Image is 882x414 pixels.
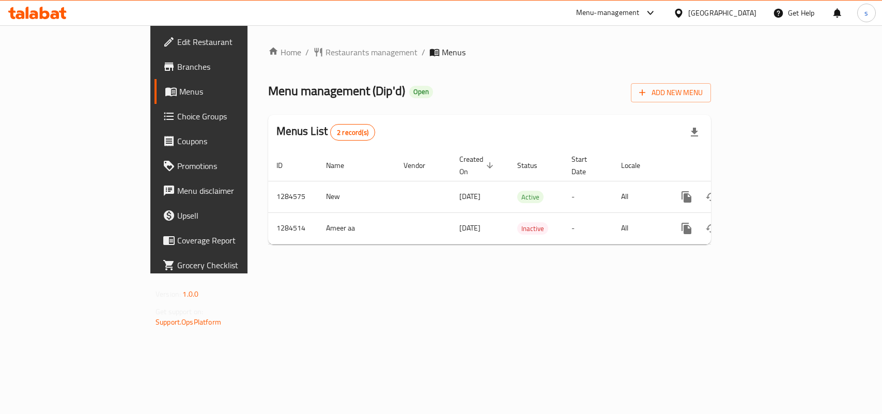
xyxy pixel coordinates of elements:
[177,185,289,197] span: Menu disclaimer
[179,85,289,98] span: Menus
[422,46,425,58] li: /
[459,190,481,203] span: [DATE]
[459,221,481,235] span: [DATE]
[154,79,298,104] a: Menus
[674,185,699,209] button: more
[699,216,724,241] button: Change Status
[276,124,375,141] h2: Menus List
[268,46,711,58] nav: breadcrumb
[154,54,298,79] a: Branches
[156,315,221,329] a: Support.OpsPlatform
[576,7,640,19] div: Menu-management
[517,191,544,203] span: Active
[318,181,395,212] td: New
[330,124,375,141] div: Total records count
[177,209,289,222] span: Upsell
[154,104,298,129] a: Choice Groups
[613,212,666,244] td: All
[409,86,433,98] div: Open
[517,159,551,172] span: Status
[682,120,707,145] div: Export file
[268,150,782,244] table: enhanced table
[305,46,309,58] li: /
[177,60,289,73] span: Branches
[276,159,296,172] span: ID
[177,110,289,122] span: Choice Groups
[688,7,756,19] div: [GEOGRAPHIC_DATA]
[154,129,298,154] a: Coupons
[674,216,699,241] button: more
[154,154,298,178] a: Promotions
[517,223,548,235] span: Inactive
[631,83,711,102] button: Add New Menu
[563,212,613,244] td: -
[177,259,289,271] span: Grocery Checklist
[864,7,868,19] span: s
[154,253,298,278] a: Grocery Checklist
[268,79,405,102] span: Menu management ( Dip'd )
[182,287,198,301] span: 1.0.0
[517,222,548,235] div: Inactive
[154,228,298,253] a: Coverage Report
[177,135,289,147] span: Coupons
[613,181,666,212] td: All
[459,153,497,178] span: Created On
[326,159,358,172] span: Name
[154,178,298,203] a: Menu disclaimer
[177,234,289,247] span: Coverage Report
[177,160,289,172] span: Promotions
[442,46,466,58] span: Menus
[699,185,724,209] button: Change Status
[313,46,417,58] a: Restaurants management
[177,36,289,48] span: Edit Restaurant
[154,29,298,54] a: Edit Restaurant
[621,159,654,172] span: Locale
[156,287,181,301] span: Version:
[404,159,439,172] span: Vendor
[154,203,298,228] a: Upsell
[666,150,782,181] th: Actions
[571,153,600,178] span: Start Date
[563,181,613,212] td: -
[156,305,203,318] span: Get support on:
[318,212,395,244] td: Ameer aa
[331,128,375,137] span: 2 record(s)
[326,46,417,58] span: Restaurants management
[409,87,433,96] span: Open
[639,86,703,99] span: Add New Menu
